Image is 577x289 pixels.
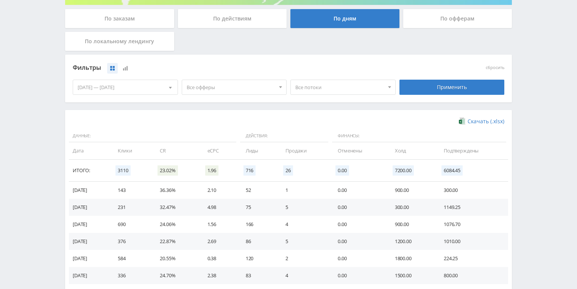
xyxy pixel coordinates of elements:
[110,216,152,233] td: 690
[205,165,218,176] span: 1.96
[200,250,238,267] td: 0.38
[152,267,200,284] td: 24.70%
[290,9,399,28] div: По дням
[459,118,504,125] a: Скачать (.xlsx)
[178,9,287,28] div: По действиям
[436,267,508,284] td: 800.00
[69,142,110,159] td: Дата
[200,233,238,250] td: 2.69
[200,267,238,284] td: 2.38
[468,118,504,124] span: Скачать (.xlsx)
[436,250,508,267] td: 224.25
[387,142,436,159] td: Холд
[200,182,238,199] td: 2.10
[152,233,200,250] td: 22.87%
[238,250,278,267] td: 120
[393,165,414,176] span: 7200.00
[238,199,278,216] td: 75
[187,80,275,94] span: Все офферы
[278,182,330,199] td: 1
[110,199,152,216] td: 231
[238,182,278,199] td: 52
[387,267,436,284] td: 1500.00
[69,233,110,250] td: [DATE]
[69,216,110,233] td: [DATE]
[278,250,330,267] td: 2
[200,216,238,233] td: 1.56
[73,62,396,74] div: Фильтры
[278,199,330,216] td: 5
[69,182,110,199] td: [DATE]
[399,80,505,95] div: Применить
[238,233,278,250] td: 86
[69,130,236,143] span: Данные:
[436,216,508,233] td: 1076.70
[200,142,238,159] td: eCPC
[152,250,200,267] td: 20.55%
[330,142,387,159] td: Отменены
[330,250,387,267] td: 0.00
[278,233,330,250] td: 5
[65,32,174,51] div: По локальному лендингу
[110,142,152,159] td: Клики
[295,80,384,94] span: Все потоки
[278,267,330,284] td: 4
[73,80,178,94] div: [DATE] — [DATE]
[403,9,512,28] div: По офферам
[387,199,436,216] td: 300.00
[330,233,387,250] td: 0.00
[436,233,508,250] td: 1010.00
[110,233,152,250] td: 376
[332,130,506,143] span: Финансы:
[110,250,152,267] td: 584
[330,267,387,284] td: 0.00
[240,130,328,143] span: Действия:
[238,216,278,233] td: 166
[278,216,330,233] td: 4
[459,117,465,125] img: xlsx
[387,250,436,267] td: 1800.00
[115,165,130,176] span: 3110
[152,182,200,199] td: 36.36%
[65,9,174,28] div: По заказам
[69,199,110,216] td: [DATE]
[278,142,330,159] td: Продажи
[110,182,152,199] td: 143
[330,199,387,216] td: 0.00
[69,250,110,267] td: [DATE]
[387,233,436,250] td: 1200.00
[283,165,293,176] span: 26
[238,267,278,284] td: 83
[69,160,110,182] td: Итого:
[243,165,256,176] span: 716
[152,199,200,216] td: 32.47%
[69,267,110,284] td: [DATE]
[441,165,463,176] span: 6084.45
[158,165,178,176] span: 23.02%
[152,142,200,159] td: CR
[436,182,508,199] td: 300.00
[387,216,436,233] td: 900.00
[436,199,508,216] td: 1149.25
[436,142,508,159] td: Подтверждены
[335,165,349,176] span: 0.00
[330,182,387,199] td: 0.00
[330,216,387,233] td: 0.00
[200,199,238,216] td: 4.98
[110,267,152,284] td: 336
[152,216,200,233] td: 24.06%
[387,182,436,199] td: 900.00
[238,142,278,159] td: Лиды
[486,65,504,70] button: сбросить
